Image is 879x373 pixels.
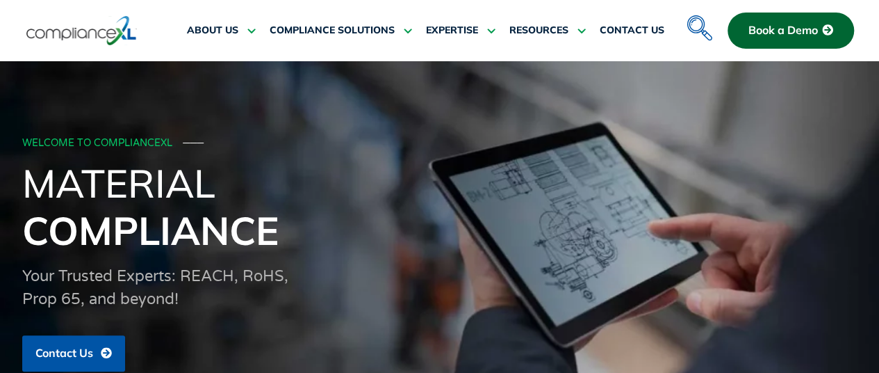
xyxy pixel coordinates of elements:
[509,14,586,47] a: RESOURCES
[22,335,125,372] a: Contact Us
[183,137,204,149] span: ───
[684,7,712,35] a: navsearch-button
[509,24,568,37] span: RESOURCES
[22,138,852,150] div: WELCOME TO COMPLIANCEXL
[35,347,93,360] span: Contact Us
[600,14,664,47] a: CONTACT US
[26,15,137,47] img: logo-one.svg
[22,206,279,255] span: Compliance
[728,13,854,49] a: Book a Demo
[748,24,818,37] span: Book a Demo
[187,24,238,37] span: ABOUT US
[270,14,412,47] a: COMPLIANCE SOLUTIONS
[187,14,256,47] a: ABOUT US
[22,159,856,254] h1: Material
[270,24,395,37] span: COMPLIANCE SOLUTIONS
[426,24,478,37] span: EXPERTISE
[426,14,495,47] a: EXPERTISE
[22,267,288,308] span: Your Trusted Experts: REACH, RoHS, Prop 65, and beyond!
[600,24,664,37] span: CONTACT US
